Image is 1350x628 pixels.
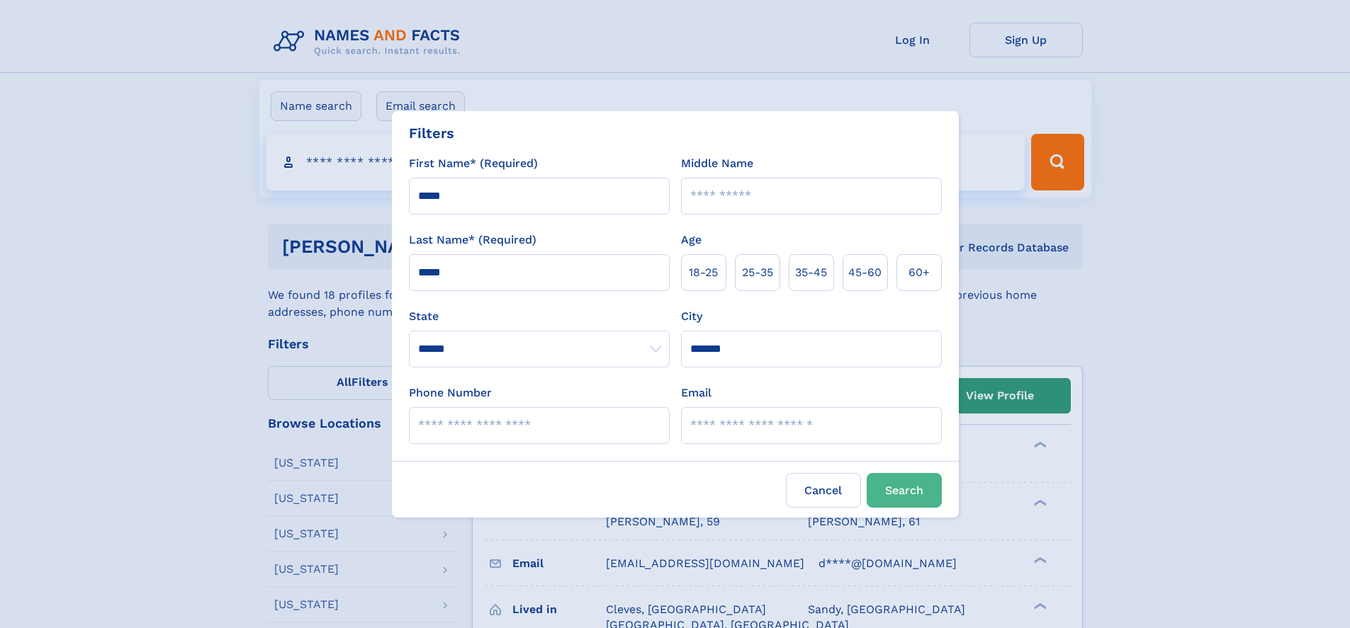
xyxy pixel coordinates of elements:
[409,122,454,144] div: Filters
[681,308,702,325] label: City
[409,155,538,172] label: First Name* (Required)
[742,264,773,281] span: 25‑35
[409,308,670,325] label: State
[786,473,861,508] label: Cancel
[681,232,702,249] label: Age
[795,264,827,281] span: 35‑45
[681,155,753,172] label: Middle Name
[867,473,942,508] button: Search
[909,264,930,281] span: 60+
[681,384,711,401] label: Email
[409,384,492,401] label: Phone Number
[409,232,536,249] label: Last Name* (Required)
[848,264,882,281] span: 45‑60
[689,264,718,281] span: 18‑25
